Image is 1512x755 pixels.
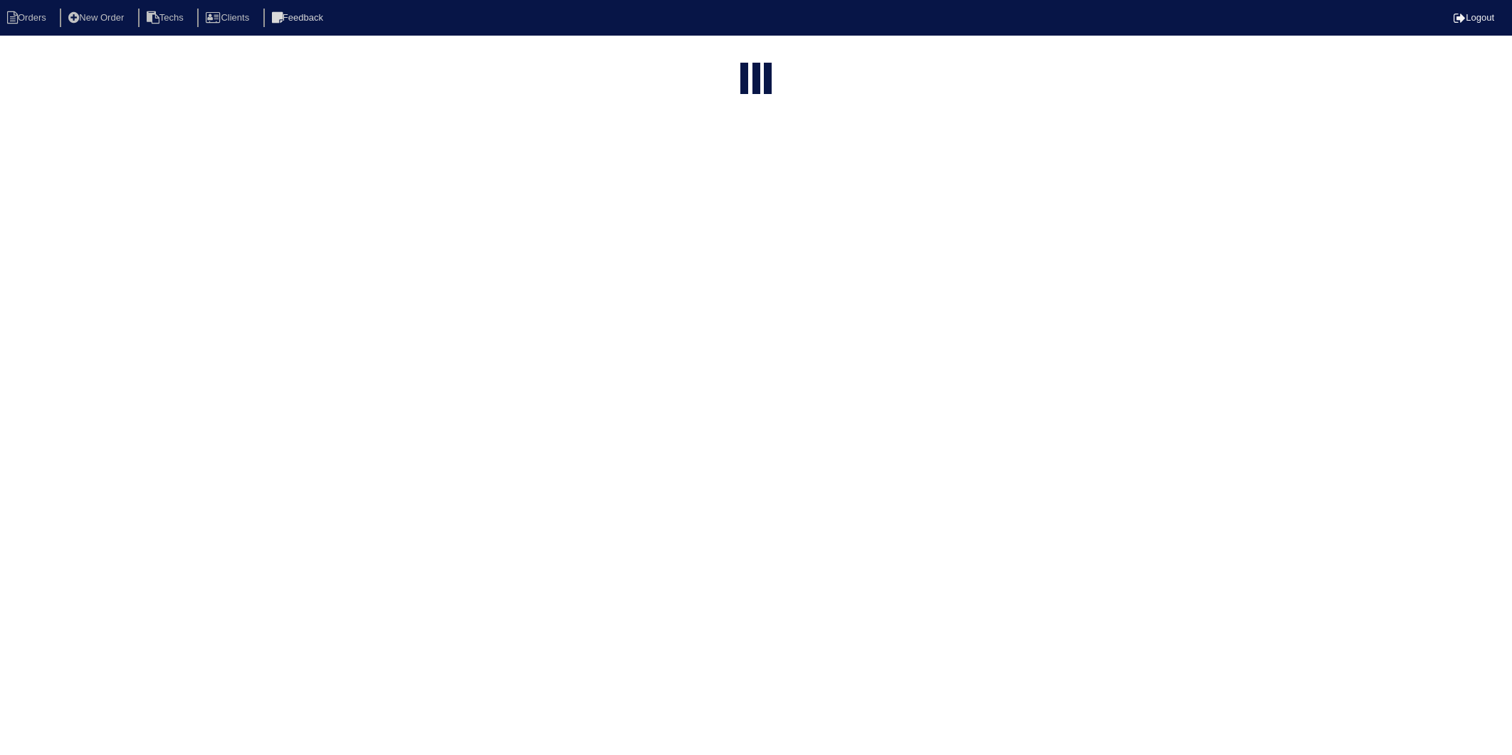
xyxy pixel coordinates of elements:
a: Techs [138,12,195,23]
div: loading... [752,63,760,97]
a: Clients [197,12,261,23]
li: Feedback [263,9,335,28]
li: Clients [197,9,261,28]
a: New Order [60,12,135,23]
li: New Order [60,9,135,28]
li: Techs [138,9,195,28]
a: Logout [1454,12,1494,23]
